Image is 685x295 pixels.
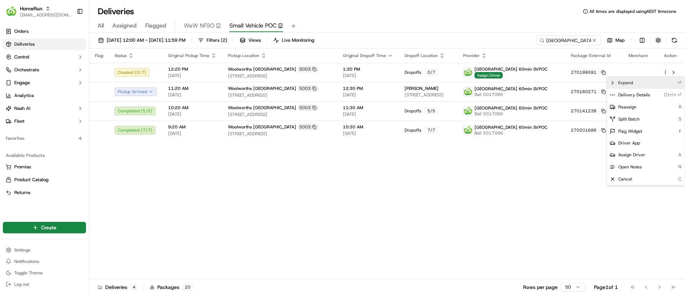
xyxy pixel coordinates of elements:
span: N [678,164,682,170]
span: Expand [618,80,633,86]
span: C [678,176,682,182]
span: Split Batch [618,116,640,122]
span: Flag Widget [618,128,642,134]
span: Ctrl+⏎ [664,92,682,98]
span: Delivery Details [618,92,650,98]
span: R [679,104,682,110]
span: A [678,152,682,158]
span: Assign Driver [618,152,645,158]
span: Cancel [618,176,632,182]
span: Driver App [618,140,640,146]
span: Open Notes [618,164,642,170]
span: S [679,116,682,122]
span: ⏎ [678,80,682,86]
span: F [679,128,682,134]
span: Reassign [618,104,636,110]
